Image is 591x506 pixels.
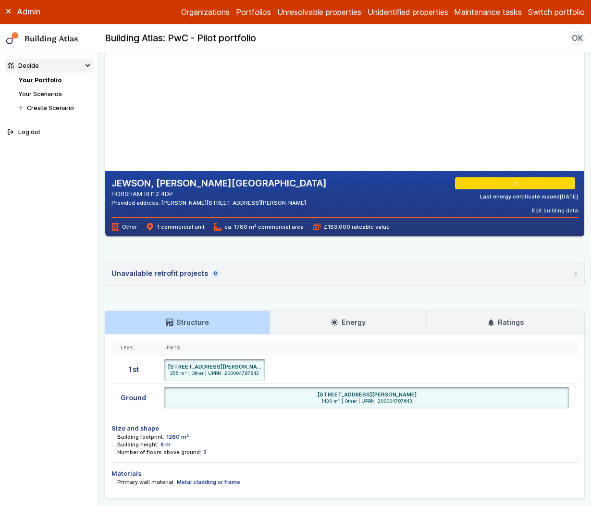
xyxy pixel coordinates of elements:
div: Provided address: [PERSON_NAME][STREET_ADDRESS][PERSON_NAME] [111,199,327,207]
button: Log out [5,125,94,139]
time: [DATE] [560,193,578,200]
span: D [515,180,518,187]
button: Switch portfolio [528,6,585,18]
h3: Structure [166,317,209,328]
img: main-0bbd2752.svg [6,32,19,45]
span: 355 m² | Other | UPRN: 200004787643 [168,370,262,377]
dt: Number of floors above ground: [117,448,201,456]
dt: Building footprint: [117,433,164,441]
dd: 8 m [160,441,171,448]
span: 1 commercial unit [146,223,204,231]
dd: Metal cladding or frame [177,478,240,486]
h3: Ratings [487,317,524,328]
dt: Building height: [117,441,159,448]
div: Unavailable retrofit projects [111,268,219,279]
h6: [STREET_ADDRESS][PERSON_NAME] [168,363,262,370]
span: Other [111,223,137,231]
dd: 1260 m² [166,433,189,441]
a: Unidentified properties [368,6,448,18]
a: Unresolvable properties [277,6,361,18]
div: 1st [111,356,155,384]
span: 1430 m² | Other | UPRN: 200004787643 [168,398,566,405]
a: Energy [270,311,426,334]
span: OK [572,32,583,44]
a: Ratings [427,311,584,334]
div: Last energy certificate issued [480,193,578,200]
dd: 2 [203,448,207,456]
div: Units [164,345,569,351]
h2: JEWSON, [PERSON_NAME][GEOGRAPHIC_DATA] [111,177,327,190]
a: Your Scenarios [18,90,62,98]
span: £183,000 rateable value [313,223,389,231]
h4: Size and shape [111,424,579,433]
h3: Energy [331,317,365,328]
span: 0 [212,271,219,277]
a: Maintenance tasks [454,6,522,18]
a: Structure [105,311,270,334]
a: Organizations [181,6,230,18]
div: Level [121,345,146,351]
h2: Building Atlas: PwC - Pilot portfolio [105,32,256,45]
span: ca. 1780 m² commercial area [214,223,304,231]
div: Decide [8,61,39,70]
address: HORSHAM RH12 4DP [111,189,327,198]
button: Create Scenario [15,101,93,115]
button: Edit building data [532,207,578,214]
div: Ground [111,384,155,412]
summary: Decide [5,59,94,73]
dt: Primary wall material: [117,478,175,486]
h4: Materials [111,469,579,478]
a: Your Portfolio [18,76,62,84]
button: OK [569,30,585,46]
summary: Unavailable retrofit projects0 [105,262,584,285]
h6: [STREET_ADDRESS][PERSON_NAME] [317,391,417,398]
a: Portfolios [236,6,271,18]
